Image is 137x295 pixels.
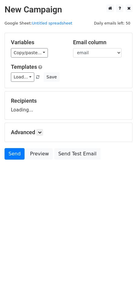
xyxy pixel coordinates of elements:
a: Daily emails left: 50 [92,21,132,25]
a: Send Test Email [54,148,100,160]
button: Save [44,72,59,82]
a: Untitled spreadsheet [32,21,72,25]
a: Load... [11,72,34,82]
h5: Recipients [11,98,126,104]
a: Templates [11,64,37,70]
div: Loading... [11,98,126,113]
h5: Advanced [11,129,126,136]
h5: Email column [73,39,126,46]
a: Copy/paste... [11,48,48,58]
a: Preview [26,148,53,160]
span: Daily emails left: 50 [92,20,132,27]
small: Google Sheet: [5,21,72,25]
h2: New Campaign [5,5,132,15]
a: Send [5,148,25,160]
h5: Variables [11,39,64,46]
